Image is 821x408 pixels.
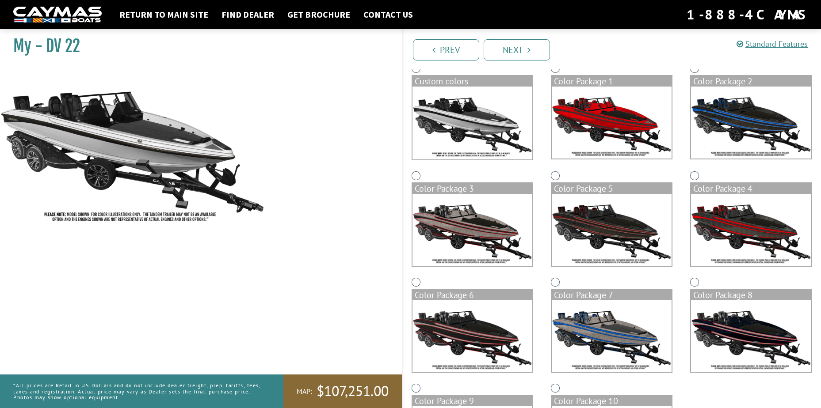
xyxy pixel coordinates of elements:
[412,87,532,159] img: DV22-Base-Layer.png
[552,76,672,87] div: Color Package 1
[484,39,550,60] a: Next
[412,290,532,300] div: Color Package 6
[737,39,808,49] a: Standard Features
[552,87,672,159] img: color_package_362.png
[283,9,355,20] a: Get Brochure
[412,183,532,194] div: Color Package 3
[217,9,279,20] a: Find Dealer
[691,300,811,372] img: color_package_369.png
[413,39,479,60] a: Prev
[691,183,811,194] div: Color Package 4
[552,194,672,266] img: color_package_365.png
[317,382,389,400] span: $107,251.00
[691,194,811,266] img: color_package_366.png
[691,87,811,159] img: color_package_363.png
[359,9,417,20] a: Contact Us
[552,290,672,300] div: Color Package 7
[283,374,402,408] a: MAP:$107,251.00
[691,290,811,300] div: Color Package 8
[552,183,672,194] div: Color Package 5
[13,378,263,404] p: *All prices are Retail in US Dollars and do not include dealer freight, prep, tariffs, fees, taxe...
[13,36,380,56] h1: My - DV 22
[552,300,672,372] img: color_package_368.png
[691,76,811,87] div: Color Package 2
[412,76,532,87] div: Custom colors
[13,7,102,23] img: white-logo-c9c8dbefe5ff5ceceb0f0178aa75bf4bb51f6bca0971e226c86eb53dfe498488.png
[412,194,532,266] img: color_package_364.png
[412,396,532,406] div: Color Package 9
[412,300,532,372] img: color_package_367.png
[115,9,213,20] a: Return to main site
[297,387,312,396] span: MAP:
[552,396,672,406] div: Color Package 10
[687,5,808,24] div: 1-888-4CAYMAS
